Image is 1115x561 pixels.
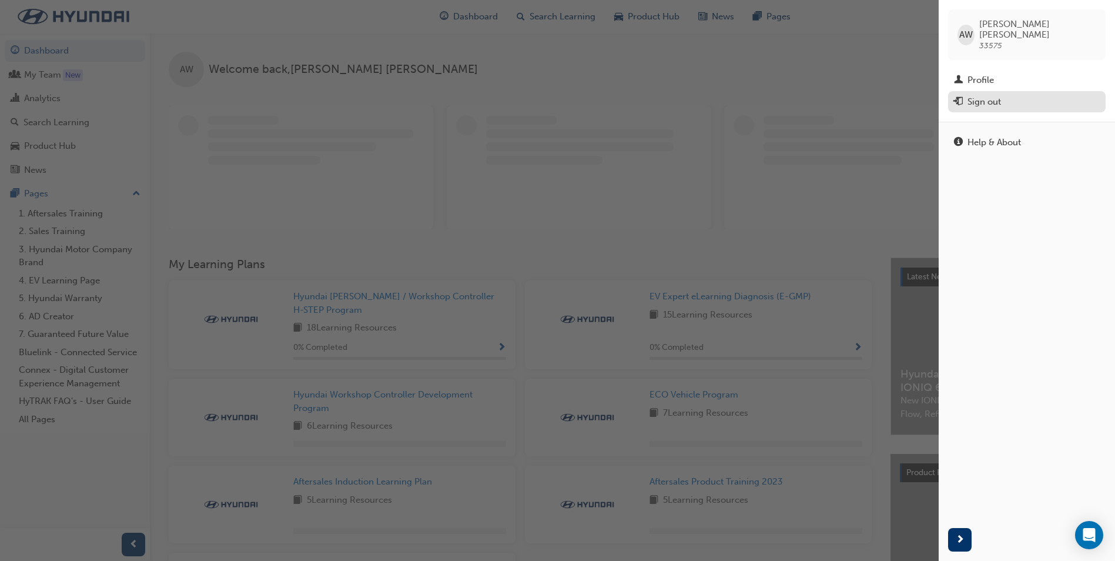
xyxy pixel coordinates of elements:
[979,41,1002,51] span: 33575
[959,28,973,42] span: AW
[967,136,1021,149] div: Help & About
[967,95,1001,109] div: Sign out
[956,533,965,547] span: next-icon
[979,19,1096,40] span: [PERSON_NAME] [PERSON_NAME]
[954,97,963,108] span: exit-icon
[967,74,994,87] div: Profile
[1075,521,1103,549] div: Open Intercom Messenger
[948,91,1106,113] button: Sign out
[954,75,963,86] span: man-icon
[948,132,1106,153] a: Help & About
[954,138,963,148] span: info-icon
[948,69,1106,91] a: Profile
